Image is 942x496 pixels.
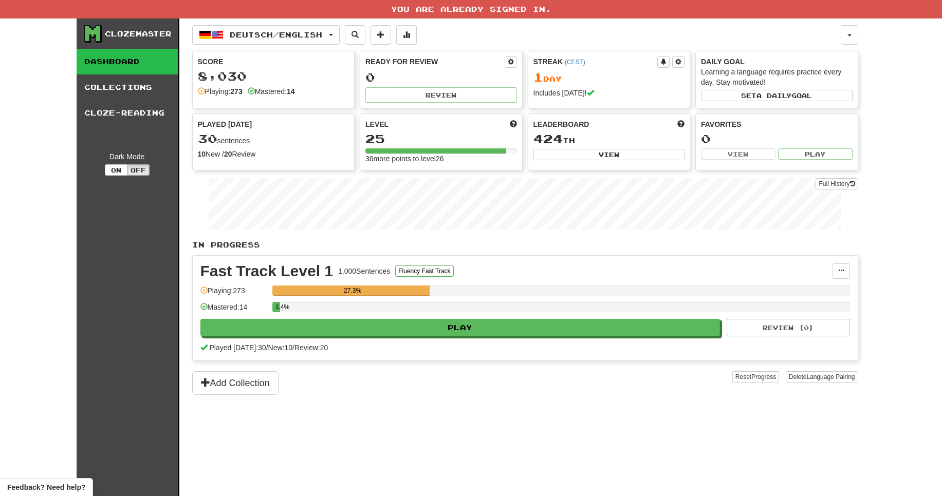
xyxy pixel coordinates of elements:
span: Level [365,119,389,129]
div: 0 [365,71,517,84]
a: Dashboard [77,49,178,74]
div: 0 [701,132,853,145]
div: Learning a language requires practice every day. Stay motivated! [701,67,853,87]
button: View [701,148,775,160]
a: Collections [77,74,178,100]
button: Play [778,148,853,160]
span: 1 [533,70,543,84]
button: Off [127,164,150,176]
div: 25 [365,132,517,145]
div: Score [198,56,349,67]
div: Includes [DATE]! [533,88,685,98]
span: This week in points, UTC [677,119,685,129]
button: View [533,149,685,160]
div: Fast Track Level 1 [200,263,334,279]
span: / [292,344,294,352]
div: Dark Mode [84,151,170,162]
div: 36 more points to level 26 [365,154,517,164]
strong: 14 [287,87,295,96]
span: Progress [751,373,776,380]
div: th [533,132,685,146]
button: Review (0) [727,319,850,336]
button: Deutsch/English [192,25,340,45]
div: Ready for Review [365,56,505,67]
button: Review [365,87,517,103]
button: On [105,164,127,176]
div: Playing: 273 [200,285,267,302]
div: Favorites [701,119,853,129]
button: Fluency Fast Track [395,265,453,277]
span: a daily [756,92,791,99]
span: 424 [533,131,563,146]
div: sentences [198,132,349,146]
button: Seta dailygoal [701,90,853,101]
span: Played [DATE]: 30 [209,344,266,352]
button: ResetProgress [732,371,779,383]
div: 1,000 Sentences [338,266,390,276]
div: Mastered: 14 [200,302,267,319]
span: 30 [198,131,217,146]
div: 1.4% [275,302,280,312]
p: In Progress [192,240,858,250]
div: 8,030 [198,70,349,83]
span: Leaderboard [533,119,589,129]
div: Day [533,71,685,84]
strong: 20 [224,150,232,158]
a: Full History [816,178,858,189]
div: 27.3% [275,285,430,296]
a: Cloze-Reading [77,100,178,126]
div: New / Review [198,149,349,159]
span: New: 10 [268,344,292,352]
strong: 10 [198,150,206,158]
span: Language Pairing [806,373,855,380]
strong: 273 [230,87,242,96]
button: More stats [396,25,417,45]
div: Playing: [198,86,243,97]
span: Open feedback widget [7,482,85,492]
span: Deutsch / English [230,30,322,39]
button: Add sentence to collection [371,25,391,45]
a: (CEST) [565,59,585,66]
div: Streak [533,56,658,67]
span: Review: 20 [294,344,328,352]
button: DeleteLanguage Pairing [786,371,858,383]
div: Clozemaster [105,29,172,39]
span: / [266,344,268,352]
button: Search sentences [345,25,365,45]
div: Daily Goal [701,56,853,67]
button: Add Collection [192,371,279,395]
span: Score more points to level up [510,119,517,129]
button: Play [200,319,721,336]
div: Mastered: [248,86,295,97]
span: Played [DATE] [198,119,252,129]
